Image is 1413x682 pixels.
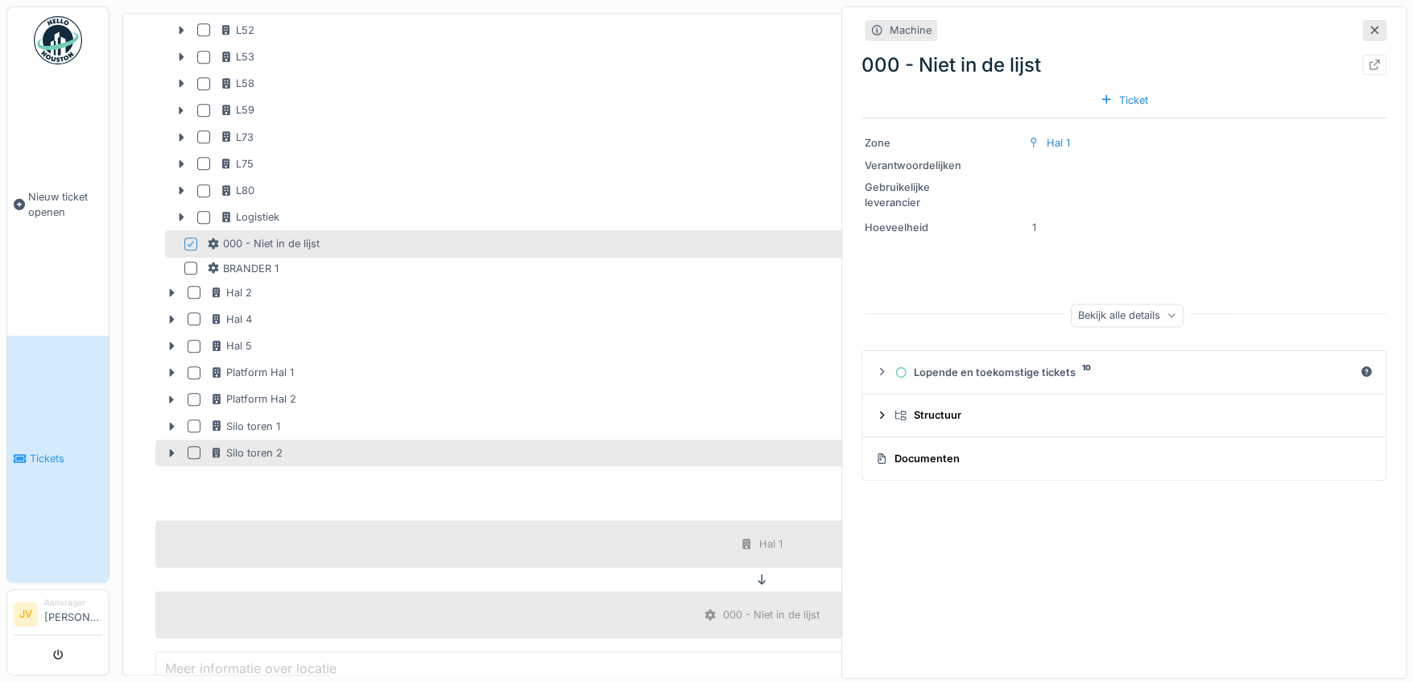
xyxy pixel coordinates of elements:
[220,209,279,225] div: Logistiek
[865,158,986,173] div: Verantwoordelijken
[34,16,82,64] img: Badge_color-CXgf-gQk.svg
[162,659,340,678] label: Meer informatie over locatie
[869,401,1379,431] summary: Structuur
[865,180,986,210] div: Gebruikelijke leverancier
[44,597,102,631] li: [PERSON_NAME]
[220,183,254,198] div: L80
[7,73,109,336] a: Nieuw ticket openen
[207,261,279,276] div: BRANDER 1
[875,451,1366,466] div: Documenten
[861,51,1386,80] div: 000 - Niet in de lijst
[210,445,283,461] div: Silo toren 2
[210,285,252,300] div: Hal 2
[14,602,38,626] li: JV
[207,236,320,251] div: 000 - Niet in de lijst
[14,597,102,635] a: JV Aanvrager[PERSON_NAME]
[210,312,252,327] div: Hal 4
[220,76,254,91] div: L58
[220,102,254,118] div: L59
[210,419,280,434] div: Silo toren 1
[30,451,102,466] span: Tickets
[44,597,102,609] div: Aanvrager
[210,338,252,353] div: Hal 5
[28,189,102,220] span: Nieuw ticket openen
[220,130,254,145] div: L73
[890,23,932,38] div: Machine
[210,391,296,407] div: Platform Hal 2
[1071,304,1184,327] div: Bekijk alle details
[869,358,1379,387] summary: Lopende en toekomstige tickets10
[865,135,1020,151] div: Zone
[1093,89,1155,111] div: Ticket
[220,23,254,38] div: L52
[1032,220,1036,235] div: 1
[220,49,254,64] div: L53
[869,444,1379,473] summary: Documenten
[723,607,820,622] div: 000 - Niet in de lijst
[759,536,783,552] div: Hal 1
[210,365,294,380] div: Platform Hal 1
[894,407,1366,423] div: Structuur
[7,336,109,583] a: Tickets
[1047,135,1070,151] div: Hal 1
[220,156,254,172] div: L75
[865,220,1020,235] div: Hoeveelheid
[894,365,1353,380] div: Lopende en toekomstige tickets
